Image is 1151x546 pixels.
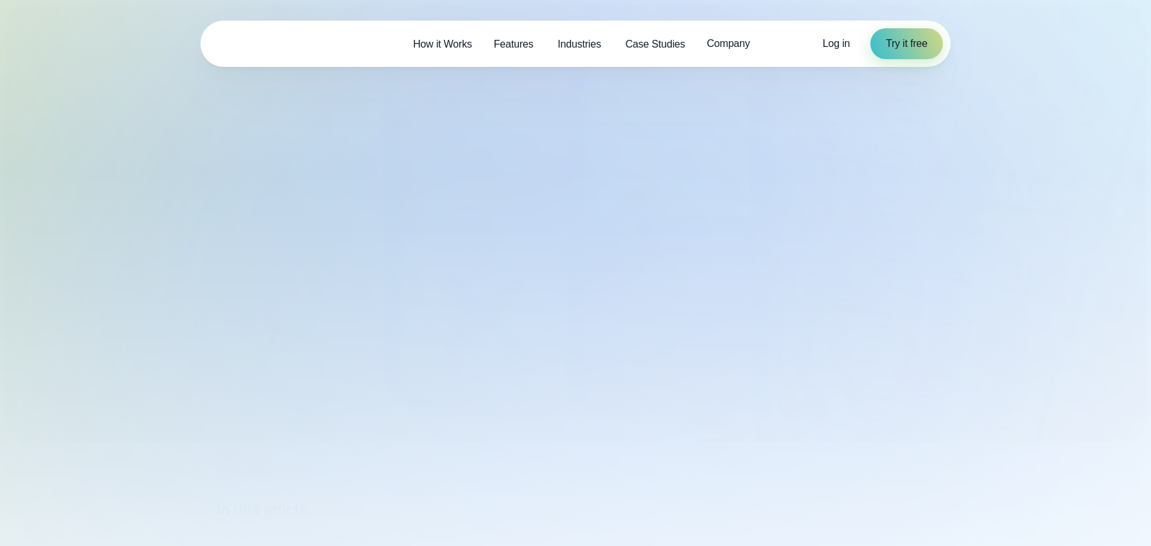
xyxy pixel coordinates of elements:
[558,37,601,52] span: Industries
[615,31,696,57] a: Case Studies
[886,36,927,51] span: Try it free
[823,38,850,49] span: Log in
[494,37,534,52] span: Features
[707,36,750,51] span: Company
[402,31,483,57] a: How it Works
[626,37,685,52] span: Case Studies
[823,36,850,51] a: Log in
[870,28,943,59] a: Try it free
[413,37,472,52] span: How it Works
